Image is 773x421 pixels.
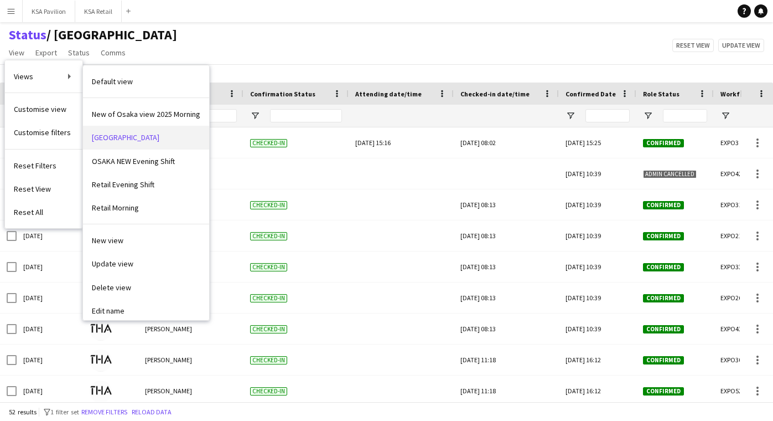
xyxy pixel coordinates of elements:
span: [PERSON_NAME] [145,387,192,395]
a: undefined [83,173,209,196]
a: Views [5,65,82,88]
span: Confirmed Date [566,90,616,98]
span: Reset Filters [14,161,56,171]
span: Customise filters [14,127,71,137]
span: Confirmed [643,387,684,396]
button: Open Filter Menu [566,111,575,121]
span: [PERSON_NAME] [145,325,192,333]
span: Retail Morning [92,203,139,213]
div: [DATE] 10:39 [559,158,636,189]
div: [DATE] 08:02 [460,127,552,158]
button: Open Filter Menu [643,111,653,121]
span: Reset View [14,184,51,194]
div: [DATE] 08:13 [460,314,552,344]
span: Checked-in [250,356,287,364]
span: Confirmed [643,294,684,302]
a: undefined [83,126,209,149]
button: Open Filter Menu [720,111,730,121]
span: Checked-in date/time [460,90,530,98]
span: Confirmed [643,325,684,333]
a: undefined [83,102,209,126]
span: Attending date/time [355,90,422,98]
span: Confirmed [643,263,684,271]
span: Confirmed [643,139,684,147]
span: Checked-in [250,387,287,396]
div: [DATE] 16:12 [559,345,636,375]
div: [DATE] 10:39 [559,251,636,282]
span: Checked-in [250,294,287,302]
span: View [9,48,24,58]
a: View [4,45,29,60]
span: Confirmed [643,201,684,209]
div: [DATE] [17,220,83,251]
span: New of Osaka view 2025 Morning [92,109,200,119]
span: Comms [101,48,126,58]
span: New view [92,235,123,245]
span: Checked-in [250,263,287,271]
span: Checked-in [250,201,287,209]
span: Role Status [643,90,679,98]
div: [DATE] [17,314,83,344]
a: undefined [83,229,209,252]
a: Export [31,45,61,60]
span: Default view [92,76,133,86]
div: [DATE] 08:13 [460,283,552,313]
a: undefined [83,150,209,173]
span: Checked-in [250,139,287,147]
button: KSA Retail [75,1,122,22]
span: OSAKA NEW Evening Shift [92,156,175,166]
input: Confirmed Date Filter Input [585,109,630,122]
button: KSA Pavilion [23,1,75,22]
span: Status [68,48,90,58]
span: Admin cancelled [643,170,697,178]
span: Reset All [14,207,43,217]
span: Confirmed [643,356,684,364]
a: Reset All [5,201,82,224]
img: Mako YASUDA [90,350,112,372]
input: Role Status Filter Input [663,109,707,122]
span: Edit name [92,306,124,316]
div: [DATE] [17,345,83,375]
a: Status [9,27,46,43]
span: Export [35,48,57,58]
a: Reset Filters [5,154,82,177]
span: Update view [92,259,133,269]
div: [DATE] [17,376,83,406]
a: Reset View [5,177,82,201]
span: Retail Evening Shift [92,179,154,189]
div: [DATE] [17,251,83,282]
button: Reset view [672,39,714,52]
div: [DATE] 08:13 [460,251,552,282]
span: Workforce ID [720,90,761,98]
a: undefined [83,196,209,219]
div: [DATE] 10:39 [559,220,636,251]
div: [DATE] [17,283,83,313]
span: [PERSON_NAME] [145,356,192,364]
div: [DATE] 10:39 [559,283,636,313]
span: Checked-in [250,232,287,240]
span: Confirmation Status [250,90,315,98]
a: undefined [83,70,209,93]
span: Delete view [92,283,131,292]
button: Reload data [129,406,174,418]
a: undefined [83,252,209,275]
button: Update view [718,39,764,52]
a: Comms [96,45,130,60]
a: Customise view [5,97,82,121]
div: [DATE] 08:13 [460,189,552,220]
span: Customise view [14,104,66,114]
span: 1 filter set [50,408,79,416]
button: Open Filter Menu [250,111,260,121]
img: Yoko SUGIMOTO [90,319,112,341]
div: [DATE] 11:18 [460,345,552,375]
button: Remove filters [79,406,129,418]
a: undefined [83,276,209,299]
a: Status [64,45,94,60]
div: [DATE] 15:25 [559,127,636,158]
span: Checked-in [250,325,287,333]
div: [DATE] 08:13 [460,220,552,251]
span: Confirmed [643,232,684,240]
div: [DATE] 16:12 [559,376,636,406]
img: Azumi Haruyama [90,381,112,403]
span: [GEOGRAPHIC_DATA] [92,132,159,142]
